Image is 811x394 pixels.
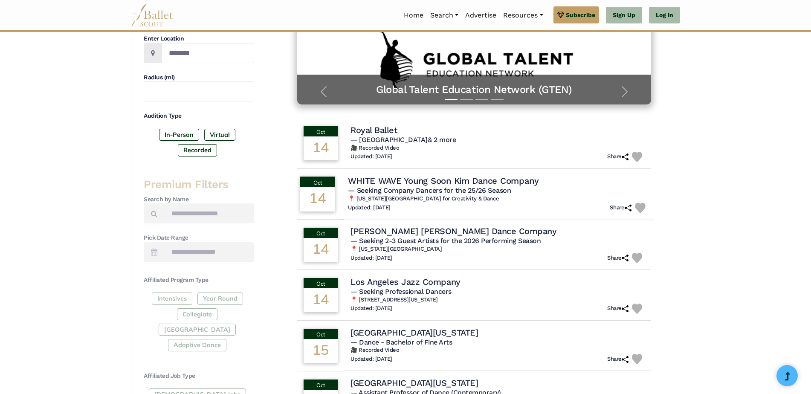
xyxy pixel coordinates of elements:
[475,95,488,104] button: Slide 3
[144,35,254,43] h4: Enter Location
[427,6,462,24] a: Search
[144,276,254,284] h4: Affiliated Program Type
[144,234,254,242] h4: Pick Date Range
[500,6,546,24] a: Resources
[350,338,452,346] span: — Dance - Bachelor of Fine Arts
[304,380,338,390] div: Oct
[162,43,254,63] input: Location
[350,246,645,253] h6: 📍 [US_STATE][GEOGRAPHIC_DATA]
[350,377,478,388] h4: [GEOGRAPHIC_DATA][US_STATE]
[144,195,254,204] h4: Search by Name
[350,153,392,160] h6: Updated: [DATE]
[304,329,338,339] div: Oct
[553,6,599,23] a: Subscribe
[607,153,629,160] h6: Share
[350,145,645,152] h6: 🎥 Recorded Video
[350,305,392,312] h6: Updated: [DATE]
[350,125,397,136] h4: Royal Ballet
[350,136,456,144] span: — [GEOGRAPHIC_DATA]
[144,73,254,82] h4: Radius (mi)
[144,112,254,120] h4: Audition Type
[350,296,645,304] h6: 📍 [STREET_ADDRESS][US_STATE]
[649,7,680,24] a: Log In
[204,129,235,141] label: Virtual
[348,175,539,186] h4: WHITE WAVE Young Soon Kim Dance Company
[428,136,456,144] a: & 2 more
[445,95,458,104] button: Slide 1
[607,255,629,262] h6: Share
[350,237,541,245] span: — Seeking 2-3 Guest Artists for the 2026 Performing Season
[460,95,473,104] button: Slide 2
[348,204,391,211] h6: Updated: [DATE]
[144,177,254,192] h3: Premium Filters
[350,327,478,338] h4: [GEOGRAPHIC_DATA][US_STATE]
[300,177,335,187] div: Oct
[304,228,338,238] div: Oct
[607,305,629,312] h6: Share
[610,204,632,211] h6: Share
[304,278,338,288] div: Oct
[144,372,254,380] h4: Affiliated Job Type
[606,7,642,24] a: Sign Up
[306,83,643,96] a: Global Talent Education Network (GTEN)
[607,356,629,363] h6: Share
[350,226,556,237] h4: [PERSON_NAME] [PERSON_NAME] Dance Company
[400,6,427,24] a: Home
[491,95,504,104] button: Slide 4
[304,238,338,262] div: 14
[304,126,338,136] div: Oct
[350,287,452,295] span: — Seeking Professional Dancers
[159,129,199,141] label: In-Person
[348,186,511,194] span: — Seeking Company Dancers for the 25/26 Season
[300,187,335,211] div: 14
[350,356,392,363] h6: Updated: [DATE]
[566,10,595,20] span: Subscribe
[304,339,338,363] div: 15
[348,195,648,202] h6: 📍 [US_STATE][GEOGRAPHIC_DATA] for Creativity & Dance
[350,276,460,287] h4: Los Angeles Jazz Company
[304,288,338,312] div: 14
[350,347,645,354] h6: 🎥 Recorded Video
[304,136,338,160] div: 14
[178,144,217,156] label: Recorded
[164,203,254,223] input: Search by names...
[557,10,564,20] img: gem.svg
[350,255,392,262] h6: Updated: [DATE]
[462,6,500,24] a: Advertise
